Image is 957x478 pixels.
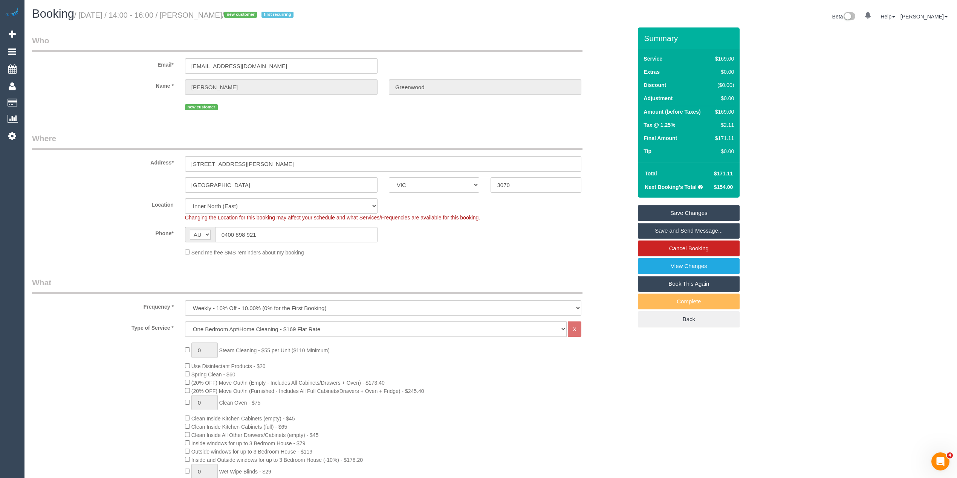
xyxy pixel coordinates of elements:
span: Send me free SMS reminders about my booking [191,250,304,256]
label: Tip [644,148,651,155]
label: Address* [26,156,179,166]
span: Use Disinfectant Products - $20 [191,363,266,369]
span: Inside windows for up to 3 Bedroom House - $79 [191,440,306,446]
span: Inside and Outside windows for up to 3 Bedroom House (-10%) - $178.20 [191,457,363,463]
span: Outside windows for up to 3 Bedroom House - $119 [191,449,312,455]
a: Save and Send Message... [638,223,740,239]
span: Clean Inside Kitchen Cabinets (empty) - $45 [191,416,295,422]
span: new customer [185,104,218,110]
input: Phone* [215,227,378,242]
div: $0.00 [712,68,734,76]
span: $154.00 [714,184,733,190]
a: Help [881,14,895,20]
label: Adjustment [644,94,673,102]
strong: Next Booking's Total [645,184,697,190]
div: $169.00 [712,108,734,116]
a: Back [638,311,740,327]
label: Final Amount [644,134,677,142]
a: [PERSON_NAME] [900,14,948,20]
a: Save Changes [638,205,740,221]
legend: Where [32,133,582,150]
a: Beta [832,14,856,20]
span: Wet Wipe Blinds - $29 [219,469,271,475]
small: / [DATE] / 14:00 - 16:00 / [PERSON_NAME] [74,11,296,19]
label: Tax @ 1.25% [644,121,675,129]
label: Service [644,55,662,62]
input: Post Code* [491,177,581,193]
span: Spring Clean - $60 [191,371,235,378]
span: Clean Oven - $75 [219,400,261,406]
div: $0.00 [712,148,734,155]
span: first recurring [261,12,294,18]
input: Email* [185,58,378,74]
label: Name * [26,79,179,90]
div: $169.00 [712,55,734,62]
iframe: Intercom live chat [931,452,949,470]
img: New interface [843,12,855,22]
span: Clean Inside All Other Drawers/Cabinets (empty) - $45 [191,432,319,438]
label: Phone* [26,227,179,237]
input: Last Name* [389,79,581,95]
label: Frequency * [26,300,179,311]
span: new customer [224,12,257,18]
input: Suburb* [185,177,378,193]
label: Email* [26,58,179,69]
label: Amount (before Taxes) [644,108,700,116]
a: Cancel Booking [638,241,740,256]
legend: Who [32,35,582,52]
span: / [222,11,296,19]
div: ($0.00) [712,81,734,89]
label: Type of Service * [26,321,179,332]
a: Book This Again [638,276,740,292]
span: Steam Cleaning - $55 per Unit ($110 Minimum) [219,347,330,353]
span: Changing the Location for this booking may affect your schedule and what Services/Frequencies are... [185,215,480,221]
img: Automaid Logo [5,8,20,18]
strong: Total [645,170,657,177]
div: $171.11 [712,134,734,142]
h3: Summary [644,34,736,43]
span: (20% OFF) Move Out/In (Furnished - Includes All Full Cabinets/Drawers + Oven + Fridge) - $245.40 [191,388,424,394]
span: 4 [947,452,953,458]
a: View Changes [638,258,740,274]
span: Clean Inside Kitchen Cabinets (full) - $65 [191,424,287,430]
input: First Name* [185,79,378,95]
span: $171.11 [714,170,733,177]
label: Extras [644,68,660,76]
span: Booking [32,7,74,20]
div: $2.11 [712,121,734,129]
label: Discount [644,81,666,89]
span: (20% OFF) Move Out/In (Empty - Includes All Cabinets/Drawers + Oven) - $173.40 [191,380,385,386]
label: Location [26,198,179,209]
legend: What [32,277,582,294]
div: $0.00 [712,94,734,102]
